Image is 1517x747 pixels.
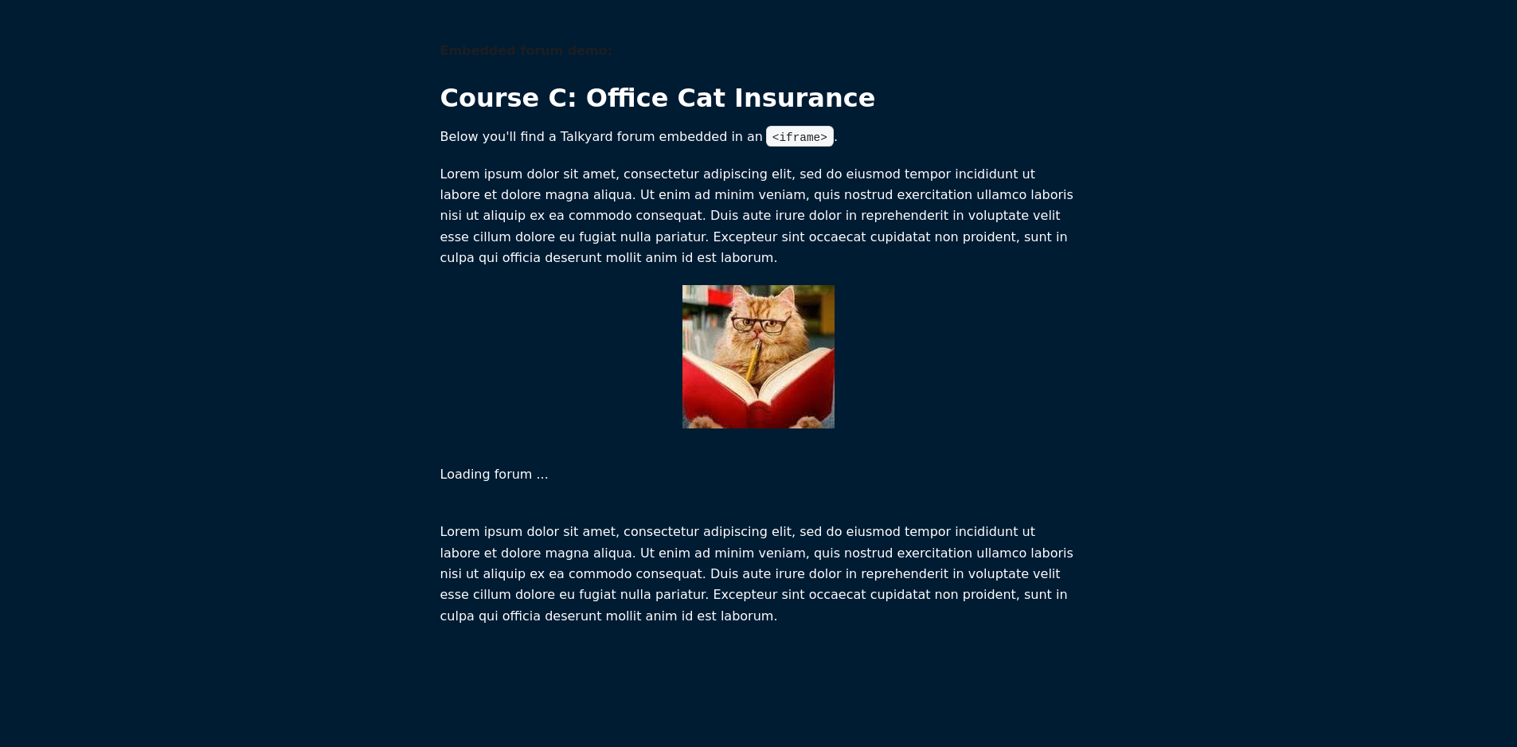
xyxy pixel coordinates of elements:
p: Loading forum ... [440,464,1077,485]
h1: Course C: Office Cat Insurance [440,82,1077,114]
p: Lorem ipsum dolor sit amet, consectetur adipiscing elit, sed do eiusmod tempor incididunt ut labo... [440,522,1077,627]
p: Lorem ipsum dolor sit amet, consectetur adipiscing elit, sed do eiusmod tempor incididunt ut labo... [440,164,1077,269]
b: Embedded forum demo: [440,43,613,58]
img: Z [682,285,835,428]
code: <iframe> [766,126,834,147]
p: Below you'll find a Talkyard forum embedded in an . [440,127,1077,148]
